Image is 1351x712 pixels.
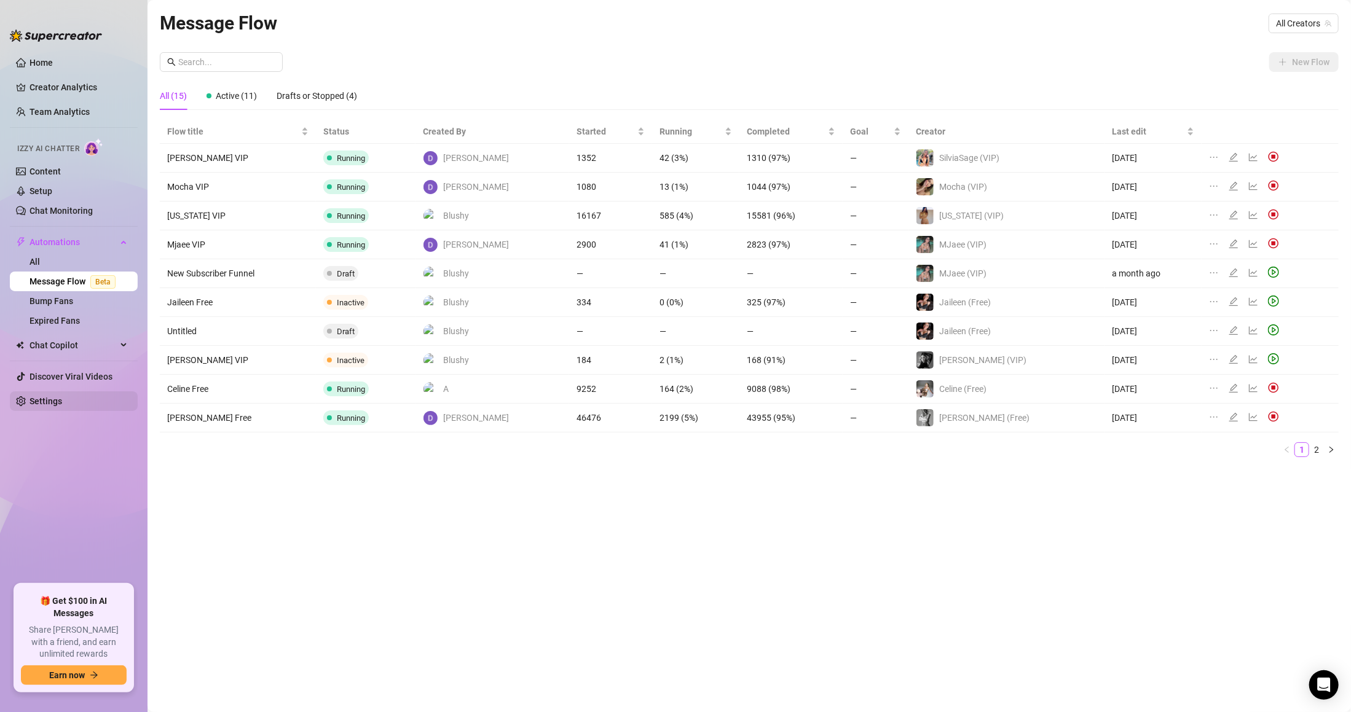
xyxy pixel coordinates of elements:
td: 1352 [569,144,652,173]
input: Search... [178,55,275,69]
td: — [652,259,739,288]
img: Blushy [423,267,438,281]
td: — [843,346,908,375]
td: 9252 [569,375,652,404]
span: play-circle [1268,353,1279,364]
td: [DATE] [1105,144,1201,173]
td: 1080 [569,173,652,201]
span: Running [337,240,365,249]
span: Izzy AI Chatter [17,143,79,155]
span: Flow title [167,125,299,138]
img: svg%3e [1268,209,1279,220]
span: search [167,58,176,66]
span: [US_STATE] (VIP) [939,211,1004,221]
img: svg%3e [1268,382,1279,393]
span: ellipsis [1209,210,1219,220]
td: Mocha VIP [160,173,316,201]
span: ellipsis [1209,268,1219,278]
span: Jaileen (Free) [939,297,991,307]
img: AI Chatter [84,138,103,156]
article: Message Flow [160,9,277,37]
span: [PERSON_NAME] (Free) [939,413,1030,423]
img: svg%3e [1268,411,1279,422]
td: — [569,259,652,288]
a: Settings [30,396,62,406]
td: — [843,375,908,404]
span: Beta [90,275,116,289]
span: line-chart [1248,181,1258,191]
th: Creator [908,120,1105,144]
span: All Creators [1276,14,1331,33]
td: 1044 (97%) [739,173,843,201]
span: [PERSON_NAME] [443,238,509,251]
span: Earn now [49,670,85,680]
button: Earn nowarrow-right [21,665,127,685]
li: 2 [1309,442,1324,457]
td: — [843,288,908,317]
td: [PERSON_NAME] VIP [160,144,316,173]
td: 2 (1%) [652,346,739,375]
span: Goal [850,125,891,138]
img: Georgia (VIP) [916,207,934,224]
td: 46476 [569,404,652,432]
td: a month ago [1105,259,1201,288]
td: 2199 (5%) [652,404,739,432]
img: Jaileen (Free) [916,323,934,340]
span: line-chart [1248,326,1258,335]
td: [DATE] [1105,201,1201,230]
span: Running [337,211,365,221]
span: edit [1229,268,1239,278]
td: 43955 (95%) [739,404,843,432]
td: 9088 (98%) [739,375,843,404]
span: Running [337,154,365,163]
a: Content [30,166,61,176]
a: All [30,257,40,267]
span: 🎁 Get $100 in AI Messages [21,595,127,619]
span: edit [1229,297,1239,307]
span: Chat Copilot [30,335,117,355]
span: edit [1229,412,1239,422]
td: [PERSON_NAME] VIP [160,346,316,375]
button: New Flow [1269,52,1339,72]
span: MJaee (VIP) [939,268,987,278]
span: ellipsis [1209,354,1219,364]
img: David Webb [423,411,438,425]
img: Kennedy (VIP) [916,351,934,369]
span: play-circle [1268,267,1279,278]
th: Created By [416,120,570,144]
a: 1 [1295,443,1309,456]
a: Creator Analytics [30,77,128,97]
td: 13 (1%) [652,173,739,201]
td: [DATE] [1105,375,1201,404]
span: line-chart [1248,239,1258,249]
td: 41 (1%) [652,230,739,259]
img: Chat Copilot [16,341,24,350]
span: [PERSON_NAME] [443,411,509,424]
img: Blushy [423,324,438,338]
span: play-circle [1268,295,1279,307]
img: David Webb [423,180,438,194]
td: 15581 (96%) [739,201,843,230]
td: — [843,144,908,173]
td: New Subscriber Funnel [160,259,316,288]
span: ellipsis [1209,326,1219,335]
td: 168 (91%) [739,346,843,375]
div: Open Intercom Messenger [1309,670,1339,700]
span: ellipsis [1209,181,1219,191]
a: Chat Monitoring [30,206,93,216]
th: Started [569,120,652,144]
td: — [843,404,908,432]
span: right [1328,446,1335,453]
td: [DATE] [1105,317,1201,346]
span: Blushy [443,295,469,309]
span: ellipsis [1209,152,1219,162]
span: line-chart [1248,268,1258,278]
span: ellipsis [1209,297,1219,307]
span: [PERSON_NAME] (VIP) [939,355,1026,365]
th: Last edit [1105,120,1201,144]
td: 2823 (97%) [739,230,843,259]
span: Started [577,125,634,138]
button: right [1324,442,1339,457]
th: Completed [739,120,843,144]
